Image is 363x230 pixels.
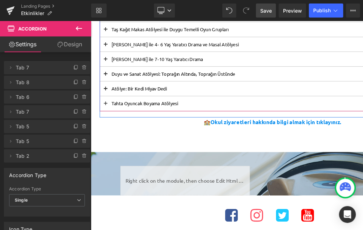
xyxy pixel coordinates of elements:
button: Redo [239,4,253,18]
span: Accordion [18,26,47,32]
div: Accordion Type [9,187,85,191]
span: Tab 7 [16,61,64,74]
span: Tab 6 [16,90,64,104]
font: [PERSON_NAME] ile 4- 6 Yaş Yaratıcı Drama ve Masal Atölyesi [25,24,175,31]
span: Publish [313,8,331,13]
button: More [346,4,360,18]
a: Landing Pages [21,4,91,9]
button: Publish [309,4,343,18]
a: New Library [91,4,107,18]
a: Okul ziyaretleri hakkında bilgi almak için tıklayınız. [142,116,297,124]
span: Save [260,7,272,14]
span: Tab 5 [16,120,64,133]
span: Preview [283,7,302,14]
span: Etkinlikler [21,11,44,16]
div: Accordion Type [9,168,47,178]
b: Single [15,197,28,203]
span: Tab 5 [16,135,64,148]
font: [PERSON_NAME] ile 7-10 Yaş Yaratıcı Drama [25,41,133,48]
span: Tab 8 [16,76,64,89]
a: Design [47,36,93,52]
div: Open Intercom Messenger [339,206,356,223]
span: Tab 2 [16,149,64,163]
span: Tab 7 [16,105,64,119]
a: Preview [279,4,306,18]
button: Undo [222,4,236,18]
